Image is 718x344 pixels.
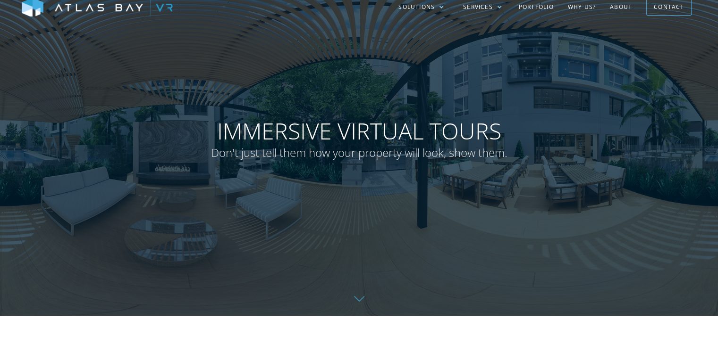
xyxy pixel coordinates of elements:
span: Don't just tell them how your property will look, show them. [211,145,507,161]
div: Services [463,3,493,11]
div: Solutions [398,3,435,11]
h1: Immersive Virtual Tours [211,117,507,160]
img: Down further on page [354,296,364,302]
